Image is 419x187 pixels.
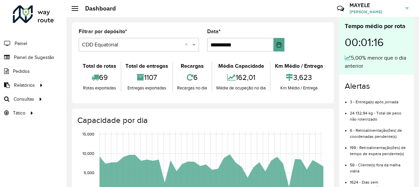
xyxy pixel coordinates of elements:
[14,82,35,89] span: Relatórios
[123,70,171,85] div: 1107
[333,1,348,16] a: Contato Rápido
[345,54,408,70] div: 5,00% menor que o dia anterior
[350,105,408,122] li: 24.132,94 kg - Total de peso não roteirizado
[272,70,325,85] div: 3,623
[15,40,27,47] span: Painel
[350,9,400,15] span: [PERSON_NAME]
[77,116,327,125] h4: Capacidade por dia
[82,132,94,136] text: 15,000
[175,62,210,70] div: Recargas
[13,68,30,75] span: Pedidos
[80,70,119,85] div: 69
[175,70,210,85] div: 6
[274,38,284,51] button: Choose Date
[345,22,408,31] div: Tempo médio por rota
[214,85,268,91] div: Média de ocupação no dia
[14,96,34,103] span: Consultas
[350,157,408,174] li: 58 - Cliente(s) fora da malha viária
[175,85,210,91] div: Recargas no dia
[82,151,94,155] text: 10,000
[79,27,127,36] label: Filtrar por depósito
[214,62,268,70] div: Média Capacidade
[185,41,191,49] span: Clear all
[345,81,408,91] h4: Alertas
[80,85,119,91] div: Rotas exportadas
[123,62,171,70] div: Total de entregas
[345,31,408,54] div: 00:01:16
[80,62,119,70] div: Total de rotas
[13,109,25,117] span: Tático
[84,171,94,175] text: 5,000
[214,70,268,85] div: 162,01
[272,85,325,91] div: Km Médio / Entrega
[123,85,171,91] div: Entregas exportadas
[350,94,408,105] li: 3 - Entrega(s) após jornada
[207,27,221,36] label: Data
[350,140,408,157] li: 199 - Retroalimentação(ões) de tempo de espera pendente(s)
[350,2,400,8] h3: MAYELE
[272,62,325,70] div: Km Médio / Entrega
[78,5,116,12] h2: Dashboard
[14,54,54,61] span: Painel de Sugestão
[350,122,408,140] li: 6 - Retroalimentação(ões) de coordenadas pendente(s)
